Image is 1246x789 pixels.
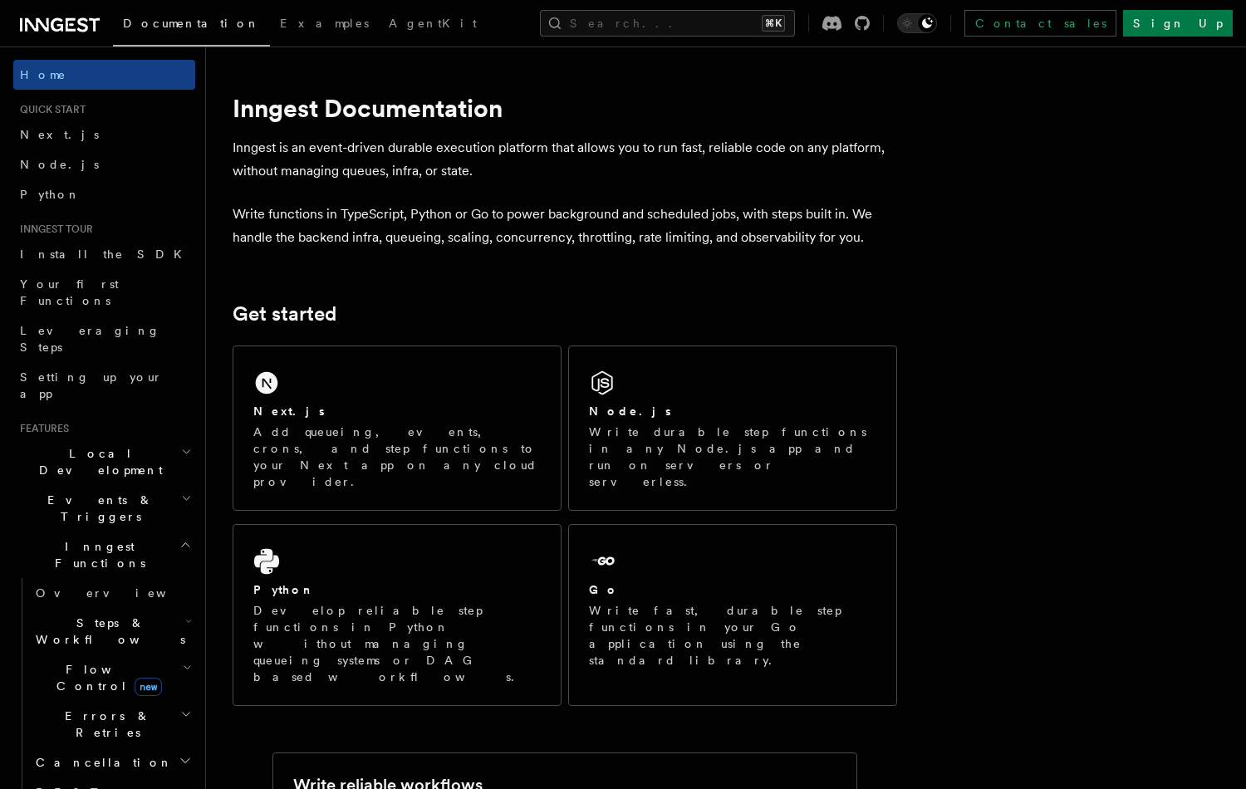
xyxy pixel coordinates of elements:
[964,10,1116,37] a: Contact sales
[29,661,183,694] span: Flow Control
[20,277,119,307] span: Your first Functions
[270,5,379,45] a: Examples
[29,747,195,777] button: Cancellation
[13,422,69,435] span: Features
[29,615,185,648] span: Steps & Workflows
[13,362,195,409] a: Setting up your app
[13,179,195,209] a: Python
[233,136,897,183] p: Inngest is an event-driven durable execution platform that allows you to run fast, reliable code ...
[13,60,195,90] a: Home
[13,316,195,362] a: Leveraging Steps
[253,602,541,685] p: Develop reliable step functions in Python without managing queueing systems or DAG based workflows.
[123,17,260,30] span: Documentation
[253,424,541,490] p: Add queueing, events, crons, and step functions to your Next app on any cloud provider.
[20,370,163,400] span: Setting up your app
[13,532,195,578] button: Inngest Functions
[113,5,270,47] a: Documentation
[762,15,785,32] kbd: ⌘K
[589,602,876,669] p: Write fast, durable step functions in your Go application using the standard library.
[589,424,876,490] p: Write durable step functions in any Node.js app and run on servers or serverless.
[13,445,181,478] span: Local Development
[13,103,86,116] span: Quick start
[20,128,99,141] span: Next.js
[29,701,195,747] button: Errors & Retries
[13,538,179,571] span: Inngest Functions
[253,581,315,598] h2: Python
[29,578,195,608] a: Overview
[13,149,195,179] a: Node.js
[29,754,173,771] span: Cancellation
[568,345,897,511] a: Node.jsWrite durable step functions in any Node.js app and run on servers or serverless.
[20,247,192,261] span: Install the SDK
[568,524,897,706] a: GoWrite fast, durable step functions in your Go application using the standard library.
[589,403,671,419] h2: Node.js
[897,13,937,33] button: Toggle dark mode
[540,10,795,37] button: Search...⌘K
[280,17,369,30] span: Examples
[13,223,93,236] span: Inngest tour
[233,345,562,511] a: Next.jsAdd queueing, events, crons, and step functions to your Next app on any cloud provider.
[13,485,195,532] button: Events & Triggers
[20,188,81,201] span: Python
[233,302,336,326] a: Get started
[135,678,162,696] span: new
[20,158,99,171] span: Node.js
[29,708,180,741] span: Errors & Retries
[1123,10,1233,37] a: Sign Up
[13,239,195,269] a: Install the SDK
[253,403,325,419] h2: Next.js
[233,203,897,249] p: Write functions in TypeScript, Python or Go to power background and scheduled jobs, with steps bu...
[389,17,477,30] span: AgentKit
[589,581,619,598] h2: Go
[36,586,207,600] span: Overview
[13,439,195,485] button: Local Development
[13,492,181,525] span: Events & Triggers
[29,654,195,701] button: Flow Controlnew
[13,269,195,316] a: Your first Functions
[29,608,195,654] button: Steps & Workflows
[20,324,160,354] span: Leveraging Steps
[379,5,487,45] a: AgentKit
[20,66,66,83] span: Home
[233,93,897,123] h1: Inngest Documentation
[13,120,195,149] a: Next.js
[233,524,562,706] a: PythonDevelop reliable step functions in Python without managing queueing systems or DAG based wo...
